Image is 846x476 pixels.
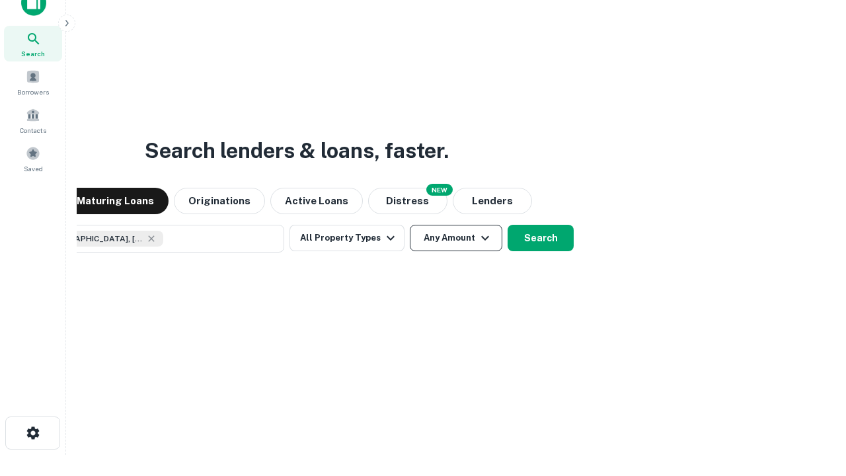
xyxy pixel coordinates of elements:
button: Search [508,225,574,251]
span: Contacts [20,125,46,136]
a: Saved [4,141,62,177]
iframe: Chat Widget [780,370,846,434]
button: Lenders [453,188,532,214]
span: [GEOGRAPHIC_DATA], [GEOGRAPHIC_DATA], [GEOGRAPHIC_DATA] [44,233,143,245]
button: Originations [174,188,265,214]
a: Search [4,26,62,61]
span: Borrowers [17,87,49,97]
a: Borrowers [4,64,62,100]
span: Search [21,48,45,59]
a: Contacts [4,102,62,138]
button: Search distressed loans with lien and other non-mortgage details. [368,188,447,214]
button: Active Loans [270,188,363,214]
button: Any Amount [410,225,502,251]
h3: Search lenders & loans, faster. [145,135,449,167]
div: NEW [426,184,453,196]
button: [GEOGRAPHIC_DATA], [GEOGRAPHIC_DATA], [GEOGRAPHIC_DATA] [20,225,284,253]
span: Saved [24,163,43,174]
button: Maturing Loans [62,188,169,214]
button: All Property Types [289,225,404,251]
